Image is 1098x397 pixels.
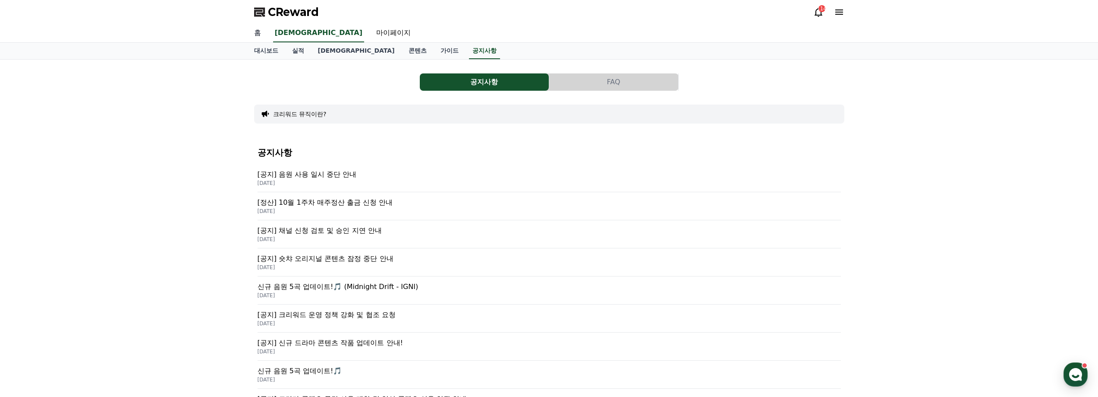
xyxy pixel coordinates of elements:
p: [공지] 채널 신청 검토 및 승인 지연 안내 [258,225,841,236]
a: 홈 [3,274,57,295]
p: [공지] 음원 사용 일시 중단 안내 [258,169,841,180]
a: CReward [254,5,319,19]
a: [공지] 신규 드라마 콘텐츠 작품 업데이트 안내! [DATE] [258,333,841,361]
a: 대시보드 [247,43,285,59]
p: [정산] 10월 1주차 매주정산 출금 신청 안내 [258,197,841,208]
a: FAQ [549,73,679,91]
button: 크리워드 뮤직이란? [273,110,327,118]
a: 홈 [247,24,268,42]
a: 콘텐츠 [402,43,434,59]
p: [공지] 숏챠 오리지널 콘텐츠 잠정 중단 안내 [258,254,841,264]
a: [DEMOGRAPHIC_DATA] [273,24,364,42]
p: [DATE] [258,180,841,187]
div: 114 [818,5,825,12]
h4: 공지사항 [258,148,841,157]
p: [DATE] [258,264,841,271]
p: [DATE] [258,376,841,383]
a: [공지] 음원 사용 일시 중단 안내 [DATE] [258,164,841,192]
a: [정산] 10월 1주차 매주정산 출금 신청 안내 [DATE] [258,192,841,220]
span: 홈 [27,287,32,294]
p: [DATE] [258,320,841,327]
p: [DATE] [258,208,841,215]
span: 대화 [79,287,89,294]
a: 114 [813,7,824,17]
p: [공지] 신규 드라마 콘텐츠 작품 업데이트 안내! [258,338,841,348]
p: [DATE] [258,292,841,299]
a: [공지] 숏챠 오리지널 콘텐츠 잠정 중단 안내 [DATE] [258,248,841,276]
p: 신규 음원 5곡 업데이트!🎵 (Midnight Drift - IGNI) [258,282,841,292]
span: 설정 [133,287,144,294]
a: 신규 음원 5곡 업데이트!🎵 (Midnight Drift - IGNI) [DATE] [258,276,841,305]
a: 실적 [285,43,311,59]
a: 대화 [57,274,111,295]
button: FAQ [549,73,678,91]
p: [DATE] [258,348,841,355]
p: [DATE] [258,236,841,243]
a: 신규 음원 5곡 업데이트!🎵 [DATE] [258,361,841,389]
span: CReward [268,5,319,19]
p: 신규 음원 5곡 업데이트!🎵 [258,366,841,376]
a: 설정 [111,274,166,295]
button: 공지사항 [420,73,549,91]
a: 마이페이지 [369,24,418,42]
a: [공지] 채널 신청 검토 및 승인 지연 안내 [DATE] [258,220,841,248]
a: [DEMOGRAPHIC_DATA] [311,43,402,59]
p: [공지] 크리워드 운영 정책 강화 및 협조 요청 [258,310,841,320]
a: 가이드 [434,43,466,59]
a: 공지사항 [469,43,500,59]
a: [공지] 크리워드 운영 정책 강화 및 협조 요청 [DATE] [258,305,841,333]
